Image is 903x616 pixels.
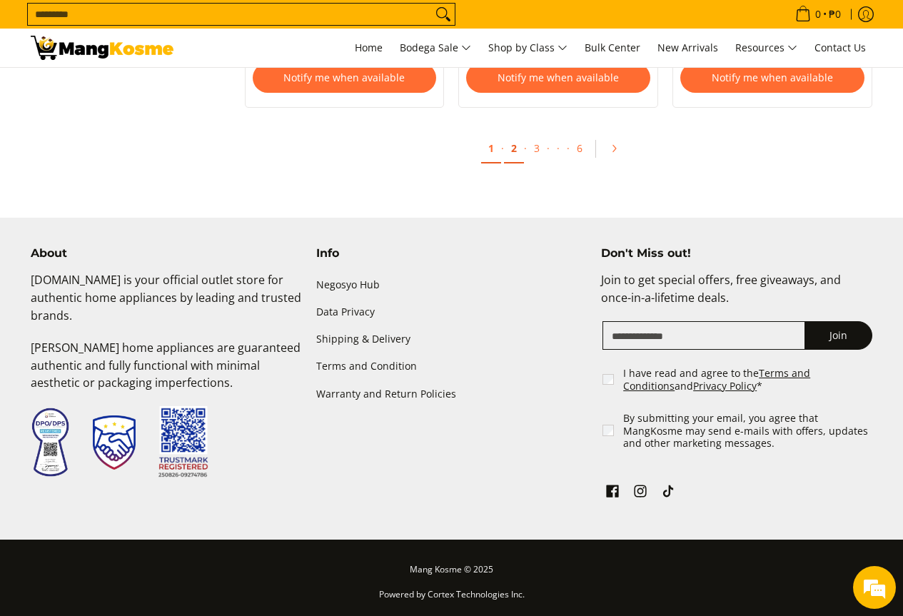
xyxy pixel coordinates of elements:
a: 3 [527,134,547,162]
p: Powered by Cortex Technologies Inc. [31,586,873,611]
nav: Main Menu [188,29,873,67]
a: Data Privacy [316,299,587,326]
a: Shipping & Delivery [316,326,587,353]
label: By submitting your email, you agree that MangKosme may send e-mails with offers, updates and othe... [623,412,874,450]
ul: Pagination [238,129,880,175]
a: Negosyo Hub [316,271,587,298]
a: Contact Us [807,29,873,67]
a: Privacy Policy [693,379,757,393]
span: ₱0 [827,9,843,19]
span: Shop by Class [488,39,567,57]
a: See Mang Kosme on TikTok [658,481,678,505]
img: Trustmark QR [158,406,208,478]
a: New Arrivals [650,29,725,67]
button: Join [804,321,872,350]
span: · [524,141,527,155]
a: Terms and Condition [316,353,587,380]
a: Warranty and Return Policies [316,380,587,408]
span: · [501,141,504,155]
span: Bodega Sale [400,39,471,57]
p: [PERSON_NAME] home appliances are guaranteed authentic and fully functional with minimal aestheti... [31,339,302,406]
a: See Mang Kosme on Facebook [602,481,622,505]
span: Home [355,41,383,54]
span: Resources [735,39,797,57]
img: Data Privacy Seal [31,407,70,478]
a: Shop by Class [481,29,575,67]
a: Bulk Center [577,29,647,67]
span: · [547,141,550,155]
span: 0 [813,9,823,19]
a: 2 [504,134,524,163]
label: I have read and agree to the and * [623,367,874,392]
button: Notify me when available [253,63,437,93]
p: [DOMAIN_NAME] is your official outlet store for authentic home appliances by leading and trusted ... [31,271,302,338]
span: · [567,141,570,155]
a: Home [348,29,390,67]
img: Trustmark Seal [93,415,136,470]
span: · [550,134,567,162]
span: • [791,6,845,22]
h4: Don't Miss out! [601,246,872,261]
a: Terms and Conditions [623,366,810,393]
a: See Mang Kosme on Instagram [630,481,650,505]
h4: About [31,246,302,261]
h4: Info [316,246,587,261]
a: 1 [481,134,501,163]
img: Class B Class B | Mang Kosme [31,36,173,60]
a: Resources [728,29,804,67]
span: Bulk Center [585,41,640,54]
a: 6 [570,134,590,162]
button: Notify me when available [680,63,864,93]
p: Join to get special offers, free giveaways, and once-in-a-lifetime deals. [601,271,872,321]
span: New Arrivals [657,41,718,54]
a: Bodega Sale [393,29,478,67]
button: Search [432,4,455,25]
p: Mang Kosme © 2025 [31,561,873,586]
span: Contact Us [814,41,866,54]
button: Notify me when available [466,63,650,93]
